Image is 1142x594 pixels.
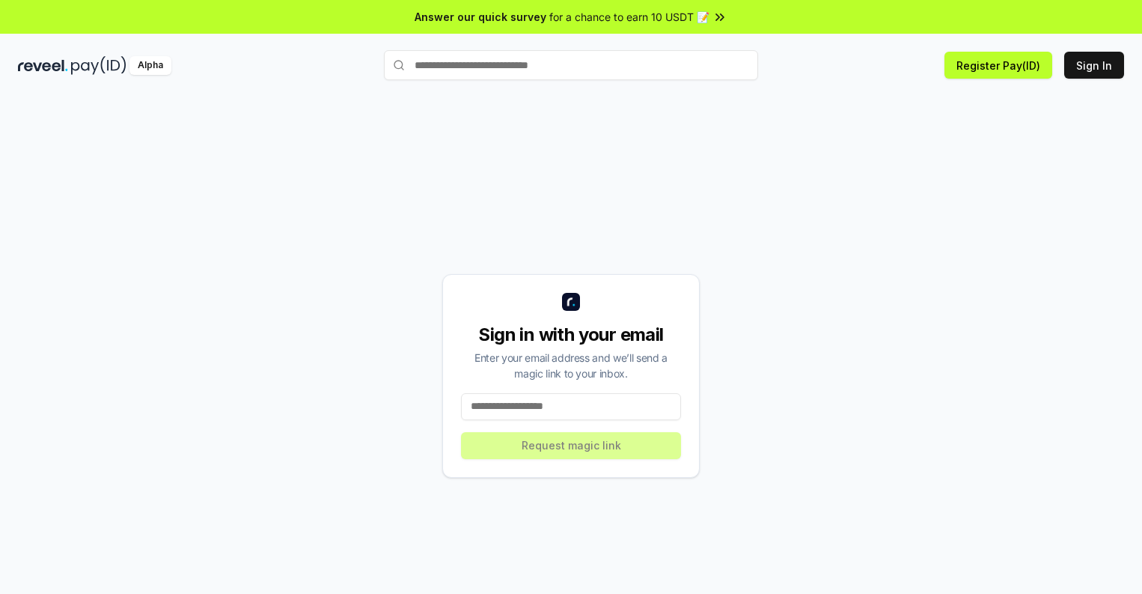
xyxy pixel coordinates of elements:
img: pay_id [71,56,126,75]
img: reveel_dark [18,56,68,75]
div: Sign in with your email [461,323,681,347]
div: Enter your email address and we’ll send a magic link to your inbox. [461,350,681,381]
button: Sign In [1064,52,1124,79]
img: logo_small [562,293,580,311]
button: Register Pay(ID) [944,52,1052,79]
span: for a chance to earn 10 USDT 📝 [549,9,709,25]
div: Alpha [129,56,171,75]
span: Answer our quick survey [415,9,546,25]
